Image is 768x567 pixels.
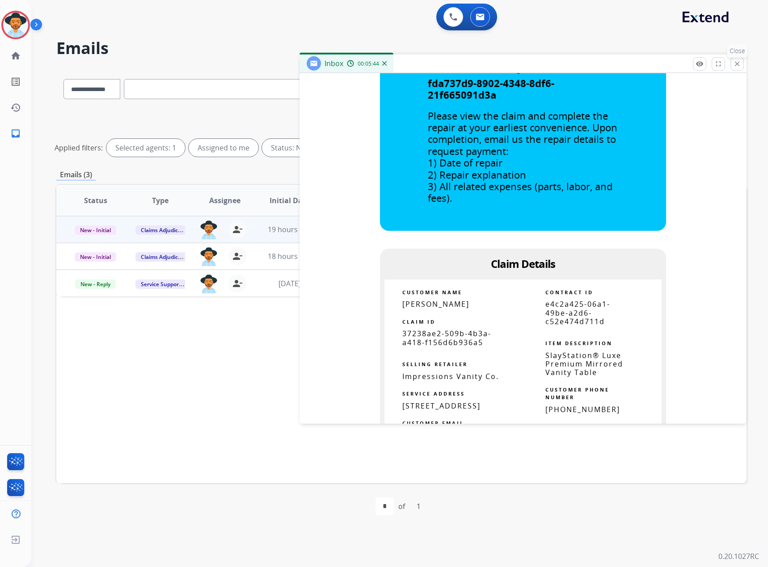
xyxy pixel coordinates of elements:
[135,252,197,262] span: Claims Adjudication
[545,404,620,414] span: [PHONE_NUMBER]
[545,289,593,296] strong: CONTRACT ID
[325,58,343,68] span: Inbox
[402,299,469,309] span: [PERSON_NAME]
[398,501,405,512] div: of
[402,329,491,347] span: 37238ae2-509b-4b3a-a418-f156d6b936a5
[545,340,612,346] strong: ITEM DESCRIPTION
[402,289,462,296] strong: CUSTOMER NAME
[152,195,169,206] span: Type
[189,139,258,157] div: Assigned to me
[200,221,218,239] img: agent-avatar
[733,60,741,68] mat-icon: close
[545,386,609,400] strong: CUSTOMER PHONE NUMBER
[232,224,243,235] mat-icon: person_remove
[55,142,103,153] p: Applied filters:
[402,361,468,367] strong: SELLING RETAILER
[56,39,747,57] h2: Emails
[75,225,116,235] span: New - Initial
[545,423,624,430] strong: DAMAGE/CLAIM ISSUE
[727,44,747,58] p: Close
[402,371,499,381] span: Impressions Vanity Co.
[718,551,759,562] p: 0.20.1027RC
[491,256,555,271] span: Claim Details
[696,60,704,68] mat-icon: remove_red_eye
[545,350,623,377] span: SlayStation® Luxe Premium Mirrored Vanity Table
[402,401,481,411] span: [STREET_ADDRESS]
[75,279,116,289] span: New - Reply
[409,497,428,515] div: 1
[730,57,744,71] button: Close
[428,179,612,204] span: 3) All related expenses (parts, labor, and fees).
[10,128,21,139] mat-icon: inbox
[428,168,526,181] span: 2) Repair explanation
[428,76,554,101] strong: fda737d9-8902-4348-8df6-21f665091d3a
[270,195,310,206] span: Initial Date
[3,13,28,38] img: avatar
[279,279,301,288] span: [DATE]
[10,50,21,61] mat-icon: home
[209,195,241,206] span: Assignee
[545,299,610,326] span: e4c2a425-06a1-49be-a2d6-c52e474d711d
[358,60,379,67] span: 00:05:44
[428,156,502,169] span: 1) Date of repair
[56,169,96,180] p: Emails (3)
[262,139,356,157] div: Status: New - Initial
[714,60,722,68] mat-icon: fullscreen
[135,225,197,235] span: Claims Adjudication
[10,76,21,87] mat-icon: list_alt
[232,278,243,289] mat-icon: person_remove
[268,225,312,234] span: 19 hours ago
[75,252,116,262] span: New - Initial
[402,420,464,426] strong: CUSTOMER EMAIL
[135,279,186,289] span: Service Support
[232,251,243,262] mat-icon: person_remove
[428,109,617,158] span: Please view the claim and complete the repair at your earliest convenience. Upon completion, emai...
[402,390,465,397] strong: SERVICE ADDRESS
[84,195,107,206] span: Status
[10,102,21,113] mat-icon: history
[200,275,218,293] img: agent-avatar
[106,139,185,157] div: Selected agents: 1
[200,247,218,266] img: agent-avatar
[402,318,435,325] strong: CLAIM ID
[268,251,312,261] span: 18 hours ago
